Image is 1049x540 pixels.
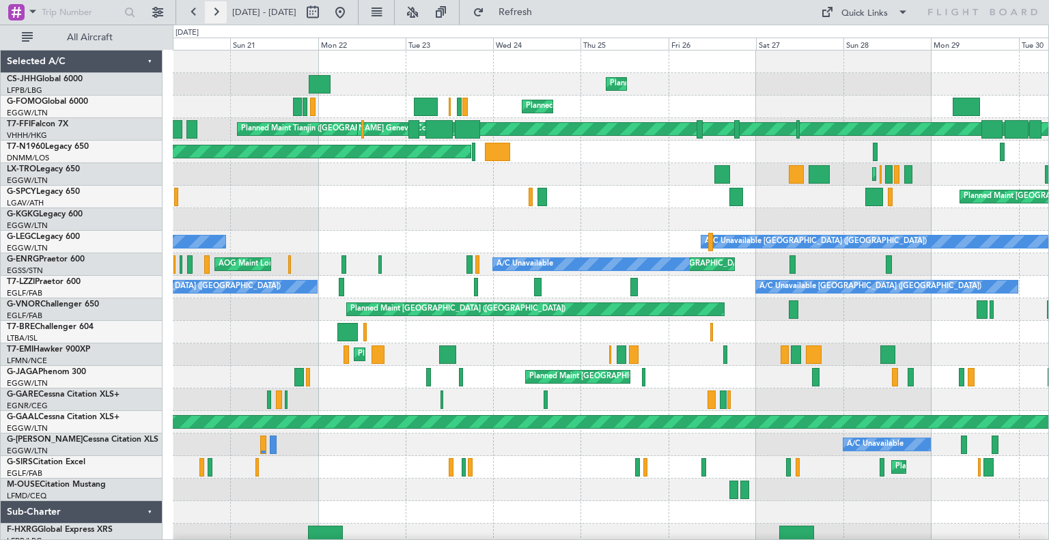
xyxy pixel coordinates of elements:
span: G-LEGC [7,233,36,241]
a: G-VNORChallenger 650 [7,300,99,309]
div: Planned Maint [GEOGRAPHIC_DATA] ([GEOGRAPHIC_DATA]) [526,96,741,117]
a: LFMN/NCE [7,356,47,366]
span: G-GAAL [7,413,38,421]
div: Planned Maint [GEOGRAPHIC_DATA] ([GEOGRAPHIC_DATA]) [350,299,565,319]
div: [PERSON_NAME] Geneva (Cointrin) [322,119,447,139]
a: T7-LZZIPraetor 600 [7,278,81,286]
a: LX-TROLegacy 650 [7,165,80,173]
div: AOG Maint London ([GEOGRAPHIC_DATA]) [219,254,372,274]
a: G-GARECessna Citation XLS+ [7,390,120,399]
div: Thu 25 [581,38,668,50]
span: G-[PERSON_NAME] [7,436,83,444]
a: T7-FFIFalcon 7X [7,120,68,128]
button: Quick Links [814,1,915,23]
a: G-KGKGLegacy 600 [7,210,83,218]
span: All Aircraft [36,33,144,42]
span: G-GARE [7,390,38,399]
a: M-OUSECitation Mustang [7,481,106,489]
div: Wed 24 [493,38,581,50]
div: Mon 29 [931,38,1018,50]
span: [DATE] - [DATE] [232,6,296,18]
a: EGLF/FAB [7,311,42,321]
a: G-GAALCessna Citation XLS+ [7,413,120,421]
a: EGGW/LTN [7,108,48,118]
a: G-JAGAPhenom 300 [7,368,86,376]
a: LGAV/ATH [7,198,44,208]
button: Refresh [466,1,548,23]
a: EGLF/FAB [7,288,42,298]
span: G-KGKG [7,210,39,218]
div: Quick Links [841,7,888,20]
input: Trip Number [42,2,120,23]
a: G-SPCYLegacy 650 [7,188,80,196]
span: CS-JHH [7,75,36,83]
a: G-FOMOGlobal 6000 [7,98,88,106]
a: G-ENRGPraetor 600 [7,255,85,264]
button: All Aircraft [15,27,148,48]
div: Mon 22 [318,38,406,50]
a: G-LEGCLegacy 600 [7,233,80,241]
span: Refresh [487,8,544,17]
a: EGGW/LTN [7,423,48,434]
span: T7-FFI [7,120,31,128]
div: Planned Maint Tianjin ([GEOGRAPHIC_DATA]) [241,119,400,139]
div: Tue 23 [406,38,493,50]
span: T7-N1960 [7,143,45,151]
a: VHHH/HKG [7,130,47,141]
a: EGGW/LTN [7,446,48,456]
a: LFPB/LBG [7,85,42,96]
a: EGGW/LTN [7,175,48,186]
span: M-OUSE [7,481,40,489]
a: EGGW/LTN [7,221,48,231]
a: T7-EMIHawker 900XP [7,345,90,354]
a: EGSS/STN [7,266,43,276]
div: A/C Unavailable [GEOGRAPHIC_DATA] ([GEOGRAPHIC_DATA]) [759,276,981,297]
a: T7-BREChallenger 604 [7,323,94,331]
a: EGGW/LTN [7,243,48,253]
span: G-VNOR [7,300,40,309]
div: Sat 20 [143,38,230,50]
span: G-SPCY [7,188,36,196]
a: G-[PERSON_NAME]Cessna Citation XLS [7,436,158,444]
span: G-SIRS [7,458,33,466]
a: LTBA/ISL [7,333,38,343]
a: EGNR/CEG [7,401,48,411]
a: F-HXRGGlobal Express XRS [7,526,113,534]
a: DNMM/LOS [7,153,49,163]
div: A/C Unavailable [496,254,553,274]
div: Sun 28 [843,38,931,50]
div: A/C Unavailable [847,434,904,455]
div: Planned Maint [GEOGRAPHIC_DATA] ([GEOGRAPHIC_DATA]) [610,74,825,94]
a: CS-JHHGlobal 6000 [7,75,83,83]
a: EGLF/FAB [7,468,42,479]
div: A/C Unavailable [GEOGRAPHIC_DATA] ([GEOGRAPHIC_DATA]) [705,231,927,252]
span: T7-BRE [7,323,35,331]
div: Sun 21 [230,38,318,50]
span: LX-TRO [7,165,36,173]
span: F-HXRG [7,526,38,534]
div: Planned Maint [GEOGRAPHIC_DATA] ([GEOGRAPHIC_DATA]) [529,367,744,387]
span: T7-LZZI [7,278,35,286]
div: Sat 27 [756,38,843,50]
div: Fri 26 [669,38,756,50]
a: G-SIRSCitation Excel [7,458,85,466]
a: T7-N1960Legacy 650 [7,143,89,151]
span: G-FOMO [7,98,42,106]
a: LFMD/CEQ [7,491,46,501]
div: [DATE] [176,27,199,39]
a: EGGW/LTN [7,378,48,388]
span: T7-EMI [7,345,33,354]
div: Planned Maint [GEOGRAPHIC_DATA] [358,344,488,365]
span: G-ENRG [7,255,39,264]
span: G-JAGA [7,368,38,376]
